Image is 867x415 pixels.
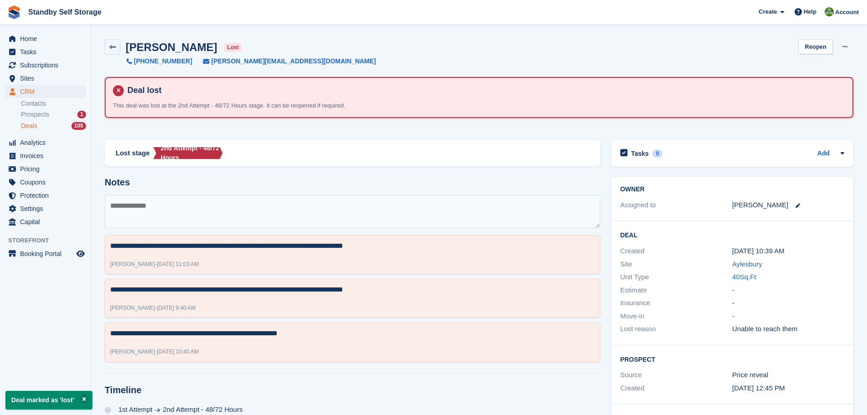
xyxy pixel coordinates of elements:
[5,215,86,228] a: menu
[620,383,732,394] div: Created
[759,7,777,16] span: Create
[21,110,86,119] a: Prospects 1
[5,32,86,45] a: menu
[5,391,92,410] p: Deal marked as 'lost'
[5,72,86,85] a: menu
[835,8,859,17] span: Account
[20,189,75,202] span: Protection
[71,122,86,130] div: 105
[817,149,830,159] a: Add
[5,85,86,98] a: menu
[825,7,834,16] img: Steve Hambridge
[110,260,199,268] div: -
[116,148,130,159] span: Lost
[798,39,833,54] a: Reopen
[132,148,150,159] span: stage
[732,298,844,308] div: -
[110,304,196,312] div: -
[20,136,75,149] span: Analytics
[105,385,600,395] h2: Timeline
[105,177,600,188] h2: Notes
[5,46,86,58] a: menu
[8,236,91,245] span: Storefront
[20,32,75,45] span: Home
[620,354,844,364] h2: Prospect
[157,305,196,311] span: [DATE] 9:40 AM
[192,56,376,66] a: [PERSON_NAME][EMAIL_ADDRESS][DOMAIN_NAME]
[5,163,86,175] a: menu
[163,406,243,413] span: 2nd Attempt - 48/72 Hours
[732,311,844,322] div: -
[652,149,663,158] div: 0
[126,41,217,53] h2: [PERSON_NAME]
[127,56,192,66] a: [PHONE_NUMBER]
[224,43,241,52] span: lost
[620,298,732,308] div: Insurance
[20,202,75,215] span: Settings
[5,136,86,149] a: menu
[77,111,86,118] div: 1
[110,348,155,355] span: [PERSON_NAME]
[620,186,844,193] h2: Owner
[631,149,649,158] h2: Tasks
[21,99,86,108] a: Contacts
[161,143,223,163] div: 2nd Attempt - 48/72 Hours
[75,248,86,259] a: Preview store
[21,121,86,131] a: Deals 105
[620,230,844,239] h2: Deal
[732,200,788,210] div: [PERSON_NAME]
[732,246,844,256] div: [DATE] 10:39 AM
[20,59,75,72] span: Subscriptions
[5,176,86,189] a: menu
[5,149,86,162] a: menu
[118,406,152,413] span: 1st Attempt
[211,56,376,66] span: [PERSON_NAME][EMAIL_ADDRESS][DOMAIN_NAME]
[5,202,86,215] a: menu
[5,59,86,72] a: menu
[732,370,844,380] div: Price reveal
[20,163,75,175] span: Pricing
[21,110,49,119] span: Prospects
[20,85,75,98] span: CRM
[620,259,732,270] div: Site
[620,246,732,256] div: Created
[113,101,431,110] p: This deal was lost at the 2nd Attempt - 48/72 Hours stage. It can be reopened if required.
[620,285,732,296] div: Estimate
[110,261,155,267] span: [PERSON_NAME]
[20,176,75,189] span: Coupons
[620,324,732,334] div: Lost reason
[110,348,199,356] div: -
[732,260,762,268] a: Aylesbury
[20,215,75,228] span: Capital
[20,149,75,162] span: Invoices
[20,72,75,85] span: Sites
[620,272,732,282] div: Unit Type
[7,5,21,19] img: stora-icon-8386f47178a22dfd0bd8f6a31ec36ba5ce8667c1dd55bd0f319d3a0aa187defe.svg
[620,370,732,380] div: Source
[804,7,816,16] span: Help
[5,189,86,202] a: menu
[5,247,86,260] a: menu
[732,273,756,281] a: 40Sq.Ft
[20,46,75,58] span: Tasks
[157,348,199,355] span: [DATE] 10:40 AM
[732,324,844,334] div: Unable to reach them
[110,305,155,311] span: [PERSON_NAME]
[20,247,75,260] span: Booking Portal
[21,122,37,130] span: Deals
[124,85,845,96] h4: Deal lost
[620,311,732,322] div: Move-in
[157,261,199,267] span: [DATE] 11:03 AM
[134,56,192,66] span: [PHONE_NUMBER]
[25,5,105,20] a: Standby Self Storage
[620,200,732,210] div: Assigned to
[732,285,844,296] div: -
[732,383,844,394] div: [DATE] 12:45 PM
